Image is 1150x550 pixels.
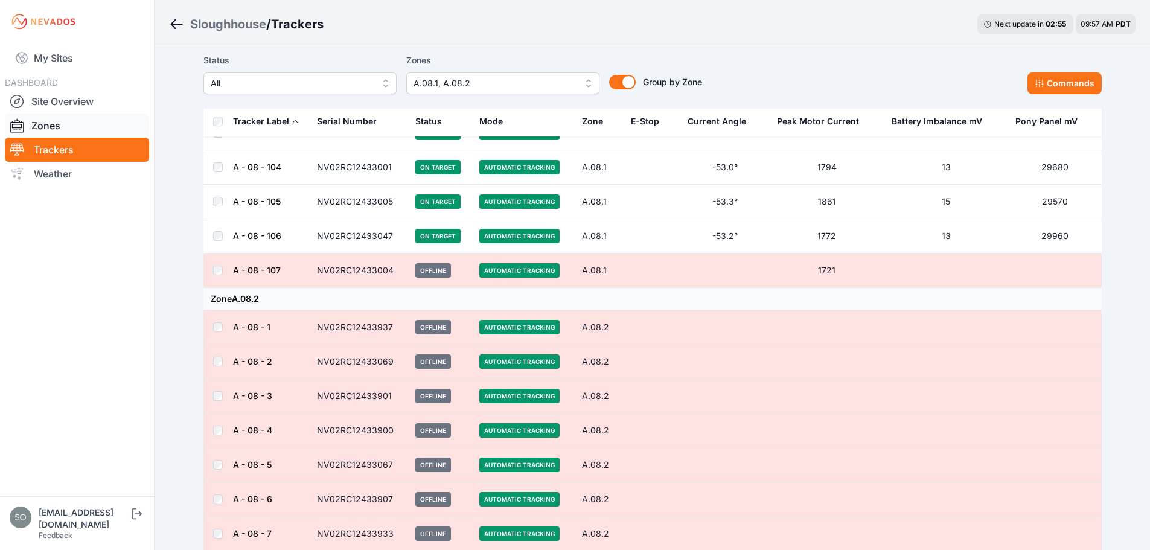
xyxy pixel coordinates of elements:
td: NV02RC12433047 [310,219,408,254]
span: PDT [1116,19,1131,28]
a: A - 08 - 4 [233,425,272,435]
span: Offline [415,320,451,334]
a: A - 08 - 7 [233,528,272,539]
a: Weather [5,162,149,186]
td: NV02RC12433900 [310,414,408,448]
span: 09:57 AM [1081,19,1113,28]
td: A.08.1 [575,219,624,254]
td: A.08.2 [575,414,624,448]
nav: Breadcrumb [169,8,324,40]
div: Peak Motor Current [777,115,859,127]
td: NV02RC12433067 [310,448,408,482]
span: Automatic Tracking [479,194,560,209]
span: Automatic Tracking [479,263,560,278]
button: Mode [479,107,513,136]
div: [EMAIL_ADDRESS][DOMAIN_NAME] [39,507,129,531]
button: Tracker Label [233,107,299,136]
a: A - 08 - 2 [233,356,272,366]
td: NV02RC12433937 [310,310,408,345]
span: A.08.1, A.08.2 [414,76,575,91]
td: 29570 [1008,185,1101,219]
span: Automatic Tracking [479,354,560,369]
label: Status [203,53,397,68]
div: Mode [479,115,503,127]
td: 29680 [1008,150,1101,185]
button: Status [415,107,452,136]
a: Trackers [5,138,149,162]
td: 13 [884,219,1008,254]
button: Battery Imbalance mV [892,107,992,136]
div: Status [415,115,442,127]
a: A - 08 - 106 [233,231,281,241]
button: All [203,72,397,94]
a: A - 08 - 3 [233,391,272,401]
img: Nevados [10,12,77,31]
div: Tracker Label [233,115,289,127]
a: A - 08 - 104 [233,162,281,172]
div: Serial Number [317,115,377,127]
td: 29960 [1008,219,1101,254]
a: Feedback [39,531,72,540]
td: NV02RC12433901 [310,379,408,414]
span: Offline [415,423,451,438]
span: Automatic Tracking [479,492,560,507]
td: -53.0° [680,150,770,185]
td: -53.3° [680,185,770,219]
td: NV02RC12433069 [310,345,408,379]
div: Battery Imbalance mV [892,115,982,127]
span: Automatic Tracking [479,389,560,403]
span: Automatic Tracking [479,229,560,243]
span: Automatic Tracking [479,526,560,541]
span: DASHBOARD [5,77,58,88]
td: 13 [884,150,1008,185]
td: A.08.2 [575,448,624,482]
span: Automatic Tracking [479,320,560,334]
td: 1861 [770,185,884,219]
h3: Trackers [271,16,324,33]
span: / [266,16,271,33]
span: Next update in [994,19,1044,28]
span: On Target [415,160,461,174]
span: Automatic Tracking [479,458,560,472]
span: Offline [415,389,451,403]
button: Zone [582,107,613,136]
div: Zone [582,115,603,127]
span: Offline [415,526,451,541]
div: E-Stop [631,115,659,127]
button: Pony Panel mV [1015,107,1087,136]
span: On Target [415,194,461,209]
button: Serial Number [317,107,386,136]
button: A.08.1, A.08.2 [406,72,599,94]
td: A.08.2 [575,310,624,345]
a: A - 08 - 1 [233,322,270,332]
a: My Sites [5,43,149,72]
td: NV02RC12433001 [310,150,408,185]
td: 1794 [770,150,884,185]
a: A - 08 - 105 [233,196,281,206]
td: 1772 [770,219,884,254]
span: Offline [415,458,451,472]
span: Offline [415,354,451,369]
div: Current Angle [688,115,746,127]
td: NV02RC12433907 [310,482,408,517]
td: A.08.2 [575,345,624,379]
button: E-Stop [631,107,669,136]
td: A.08.2 [575,482,624,517]
a: Zones [5,114,149,138]
span: On Target [415,229,461,243]
a: Sloughhouse [190,16,266,33]
span: Automatic Tracking [479,423,560,438]
span: Offline [415,263,451,278]
span: Group by Zone [643,77,702,87]
td: A.08.1 [575,254,624,288]
a: A - 08 - 5 [233,459,272,470]
td: A.08.1 [575,150,624,185]
span: All [211,76,372,91]
button: Peak Motor Current [777,107,869,136]
td: A.08.1 [575,185,624,219]
td: Zone A.08.2 [203,288,1102,310]
td: NV02RC12433004 [310,254,408,288]
span: Offline [415,492,451,507]
div: Pony Panel mV [1015,115,1078,127]
label: Zones [406,53,599,68]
